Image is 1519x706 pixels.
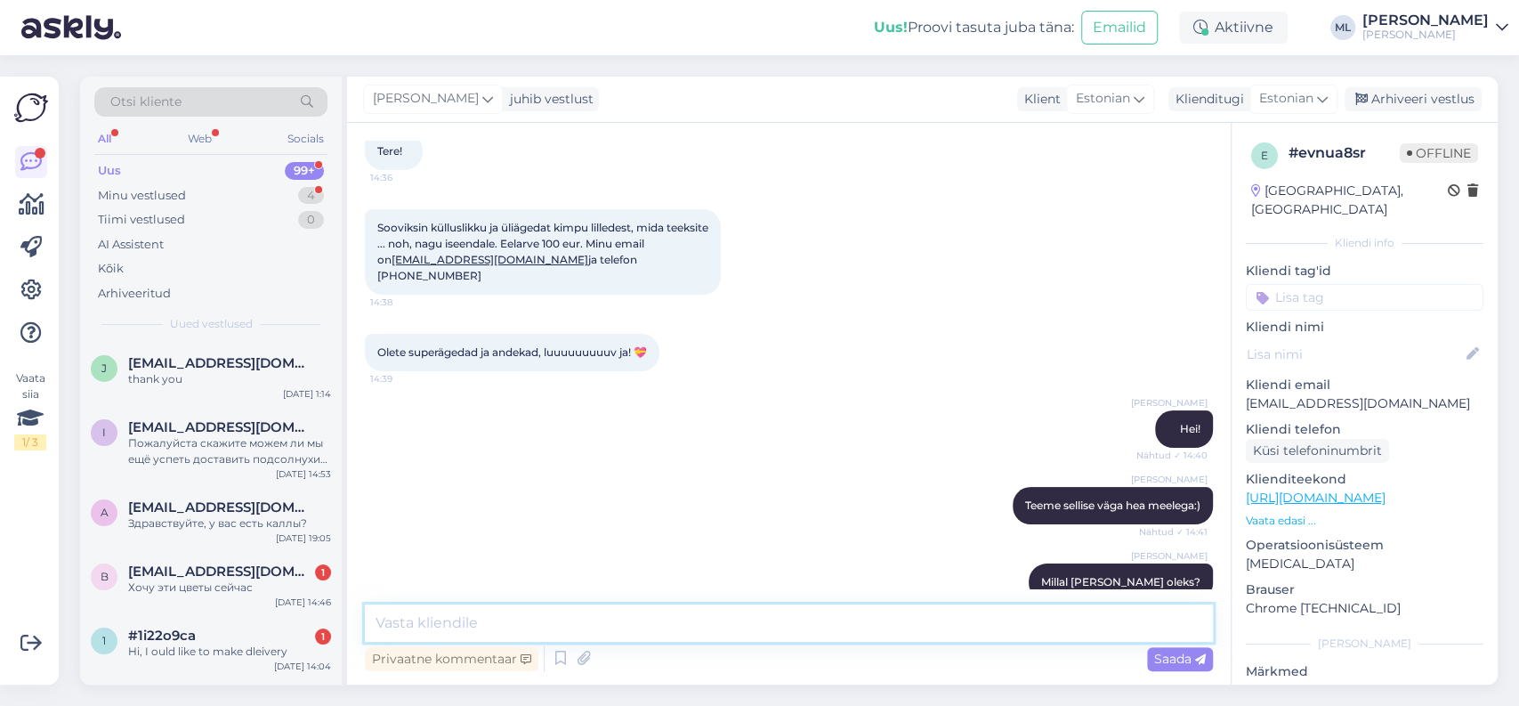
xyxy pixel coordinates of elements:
span: Estonian [1076,89,1130,109]
span: ingrida.dem@gmail.com [128,419,313,435]
div: [DATE] 19:05 [276,532,331,545]
p: [MEDICAL_DATA] [1246,555,1483,573]
p: Vaata edasi ... [1246,513,1483,529]
span: [PERSON_NAME] [1131,549,1208,563]
span: a [101,506,109,519]
div: Küsi telefoninumbrit [1246,439,1389,463]
span: Millal [PERSON_NAME] oleks? [1041,575,1200,588]
p: Chrome [TECHNICAL_ID] [1246,599,1483,618]
span: 14:39 [370,372,437,385]
span: jplanners@gmail.com [128,355,313,371]
img: Askly Logo [14,91,48,125]
div: Tiimi vestlused [98,211,185,229]
div: [DATE] 1:14 [283,387,331,401]
span: j [101,361,107,375]
div: [PERSON_NAME] [1362,13,1489,28]
div: Kliendi info [1246,235,1483,251]
span: aljona.naumova@outlook.com [128,499,313,515]
span: Hei! [1180,422,1200,435]
div: Arhiveeritud [98,285,171,303]
a: [EMAIL_ADDRESS][DOMAIN_NAME] [392,253,588,266]
a: [PERSON_NAME][PERSON_NAME] [1362,13,1508,42]
div: 4 [298,187,324,205]
span: Olete superägedad ja andekad, luuuuuuuuuv ja! 💝 [377,345,647,359]
p: Brauser [1246,580,1483,599]
p: Märkmed [1246,662,1483,681]
div: Proovi tasuta juba täna: [874,17,1074,38]
div: Privaatne kommentaar [365,647,538,671]
span: Nähtud ✓ 14:40 [1136,449,1208,462]
div: 99+ [285,162,324,180]
span: b [101,570,109,583]
span: 14:38 [370,296,437,309]
div: AI Assistent [98,236,164,254]
span: Tere! [377,144,402,158]
div: Aktiivne [1179,12,1288,44]
button: Emailid [1081,11,1158,45]
span: berlinbmw666@gmail.com [128,564,313,580]
div: Arhiveeri vestlus [1345,87,1482,111]
span: [PERSON_NAME] [373,89,479,109]
div: Socials [284,127,327,150]
div: 0 [298,211,324,229]
p: Operatsioonisüsteem [1246,536,1483,555]
span: e [1261,149,1268,162]
div: Здравствуйте, у вас есть каллы? [128,515,331,532]
div: [DATE] 14:53 [276,467,331,481]
span: 14:36 [370,171,437,184]
span: Sooviksin külluslikku ja üliägedat kimpu lilledest, mida teeksite ... noh, nagu iseendale. Eelarv... [377,221,711,282]
p: Klienditeekond [1246,470,1483,489]
div: thank you [128,371,331,387]
div: Хочу эти цветы сейчас [128,580,331,596]
span: [PERSON_NAME] [1131,473,1208,486]
div: Kõik [98,260,124,278]
span: Uued vestlused [170,316,253,332]
div: [PERSON_NAME] [1246,636,1483,652]
span: Teeme sellise väga hea meelega:) [1025,499,1200,512]
div: Uus [98,162,121,180]
div: 1 [315,564,331,580]
p: [EMAIL_ADDRESS][DOMAIN_NAME] [1246,394,1483,413]
div: Minu vestlused [98,187,186,205]
p: Kliendi telefon [1246,420,1483,439]
p: Kliendi tag'id [1246,262,1483,280]
input: Lisa nimi [1247,345,1463,364]
div: Vaata siia [14,370,46,450]
div: juhib vestlust [503,90,594,109]
a: [URL][DOMAIN_NAME] [1246,490,1386,506]
div: Пожалуйста скажите можем ли мы ещё успеть доставить подсолнухи сегодня в район около телевизионно... [128,435,331,467]
div: 1 [315,629,331,645]
span: Saada [1154,651,1206,667]
span: Estonian [1259,89,1313,109]
div: [GEOGRAPHIC_DATA], [GEOGRAPHIC_DATA] [1251,182,1448,219]
div: [PERSON_NAME] [1362,28,1489,42]
div: Web [184,127,215,150]
div: All [94,127,115,150]
input: Lisa tag [1246,284,1483,311]
div: ML [1330,15,1355,40]
span: #1i22o9ca [128,628,196,644]
div: # evnua8sr [1289,142,1400,164]
span: Offline [1400,143,1478,163]
p: Kliendi nimi [1246,318,1483,337]
div: Klienditugi [1168,90,1244,109]
span: i [102,426,106,439]
span: 1 [102,634,106,647]
div: [DATE] 14:46 [275,596,331,609]
div: 1 / 3 [14,434,46,450]
div: [DATE] 14:04 [274,660,331,673]
div: Klient [1017,90,1061,109]
div: Hi, I ould like to make dleivery [128,644,331,660]
p: Kliendi email [1246,376,1483,394]
b: Uus! [874,19,908,36]
span: [PERSON_NAME] [1131,396,1208,410]
span: Nähtud ✓ 14:41 [1139,525,1208,539]
span: Otsi kliente [110,93,182,111]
